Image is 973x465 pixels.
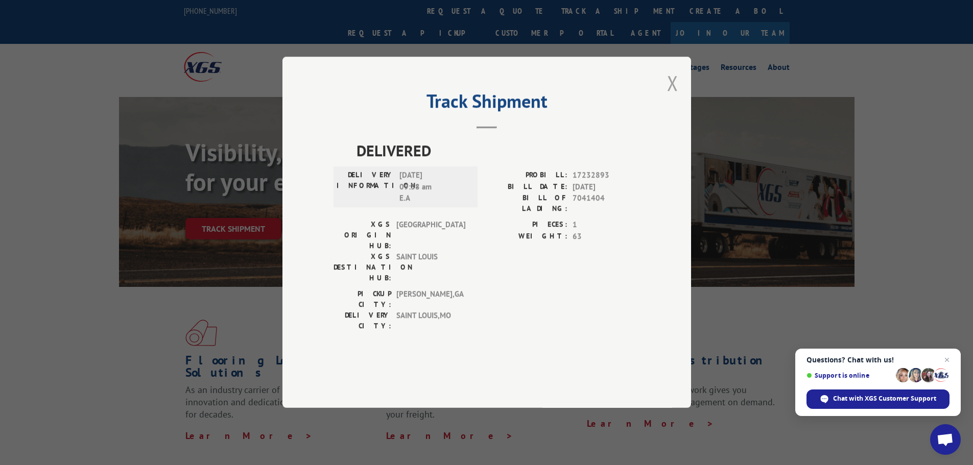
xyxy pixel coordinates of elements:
[334,252,391,284] label: XGS DESTINATION HUB:
[334,219,391,252] label: XGS ORIGIN HUB:
[573,219,640,231] span: 1
[487,181,567,193] label: BILL DATE:
[396,252,465,284] span: SAINT LOUIS
[396,310,465,332] span: SAINT LOUIS , MO
[573,231,640,242] span: 63
[573,170,640,182] span: 17232893
[806,389,950,409] div: Chat with XGS Customer Support
[334,289,391,310] label: PICKUP CITY:
[806,356,950,364] span: Questions? Chat with us!
[399,170,468,205] span: [DATE] 09:38 am E.A
[334,94,640,113] h2: Track Shipment
[573,181,640,193] span: [DATE]
[396,289,465,310] span: [PERSON_NAME] , GA
[941,354,953,366] span: Close chat
[806,372,892,379] span: Support is online
[573,193,640,214] span: 7041404
[396,219,465,252] span: [GEOGRAPHIC_DATA]
[833,394,936,403] span: Chat with XGS Customer Support
[357,139,640,162] span: DELIVERED
[487,170,567,182] label: PROBILL:
[930,424,961,455] div: Open chat
[487,231,567,242] label: WEIGHT:
[334,310,391,332] label: DELIVERY CITY:
[487,219,567,231] label: PIECES:
[667,69,678,96] button: Close modal
[337,170,394,205] label: DELIVERY INFORMATION:
[487,193,567,214] label: BILL OF LADING:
